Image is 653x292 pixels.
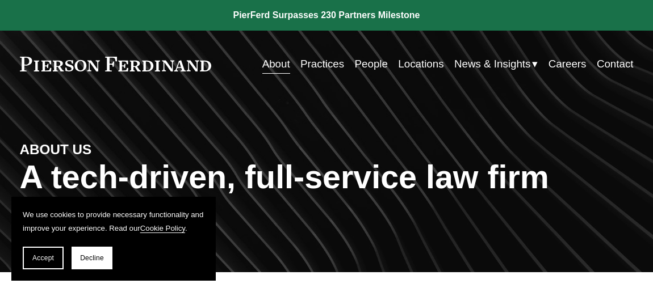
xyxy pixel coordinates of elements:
[454,54,530,74] span: News & Insights
[262,53,290,75] a: About
[398,53,443,75] a: Locations
[140,224,185,232] a: Cookie Policy
[454,53,538,75] a: folder dropdown
[20,142,92,157] strong: ABOUT US
[355,53,388,75] a: People
[20,159,634,196] h1: A tech-driven, full-service law firm
[72,247,112,269] button: Decline
[597,53,634,75] a: Contact
[11,197,216,281] section: Cookie banner
[23,247,64,269] button: Accept
[300,53,344,75] a: Practices
[23,208,204,235] p: We use cookies to provide necessary functionality and improve your experience. Read our .
[32,254,54,262] span: Accept
[549,53,587,75] a: Careers
[80,254,104,262] span: Decline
